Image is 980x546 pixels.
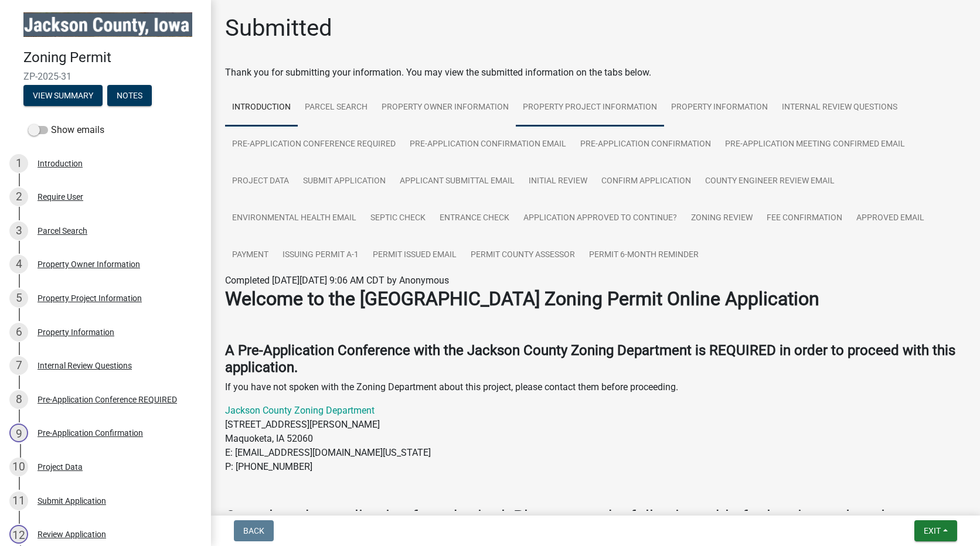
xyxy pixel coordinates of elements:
[38,260,140,268] div: Property Owner Information
[9,154,28,173] div: 1
[38,530,106,538] div: Review Application
[9,323,28,342] div: 6
[582,237,706,274] a: Permit 6-Month Reminder
[914,520,957,541] button: Exit
[393,163,522,200] a: Applicant Submittal Email
[298,89,375,127] a: Parcel Search
[23,12,192,37] img: Jackson County, Iowa
[38,227,87,235] div: Parcel Search
[9,221,28,240] div: 3
[924,526,941,535] span: Exit
[433,200,516,237] a: Entrance Check
[516,89,664,127] a: Property Project Information
[9,492,28,510] div: 11
[9,187,28,206] div: 2
[225,126,403,163] a: Pre-Application Conference REQUIRED
[464,237,582,274] a: Permit County Assessor
[775,89,904,127] a: Internal Review Questions
[664,89,775,127] a: Property Information
[38,294,142,302] div: Property Project Information
[225,380,966,394] p: If you have not spoken with the Zoning Department about this project, please contact them before ...
[38,497,106,505] div: Submit Application
[9,289,28,308] div: 5
[234,520,274,541] button: Back
[225,89,298,127] a: Introduction
[573,126,718,163] a: Pre-Application Confirmation
[9,525,28,544] div: 12
[23,85,103,106] button: View Summary
[363,200,433,237] a: Septic Check
[225,237,275,274] a: Payment
[28,123,104,137] label: Show emails
[275,237,366,274] a: Issuing Permit A-1
[516,200,684,237] a: Application Approved to Continue?
[375,89,516,127] a: Property Owner Information
[698,163,842,200] a: County Engineer Review Email
[760,200,849,237] a: Fee Confirmation
[38,193,83,201] div: Require User
[225,405,375,416] a: Jackson County Zoning Department
[9,356,28,375] div: 7
[403,126,573,163] a: Pre-Application Confirmation Email
[225,14,332,42] h1: Submitted
[9,255,28,274] div: 4
[23,71,188,82] span: ZP-2025-31
[38,429,143,437] div: Pre-Application Confirmation
[225,404,966,474] p: [STREET_ADDRESS][PERSON_NAME] Maquoketa, IA 52060 E: [EMAIL_ADDRESS][DOMAIN_NAME][US_STATE] P: [P...
[23,91,103,101] wm-modal-confirm: Summary
[849,200,931,237] a: Approved Email
[38,328,114,336] div: Property Information
[296,163,393,200] a: Submit Application
[38,361,132,370] div: Internal Review Questions
[9,458,28,476] div: 10
[225,288,819,310] strong: Welcome to the [GEOGRAPHIC_DATA] Zoning Permit Online Application
[225,66,966,80] div: Thank you for submitting your information. You may view the submitted information on the tabs below.
[243,526,264,535] span: Back
[718,126,912,163] a: Pre-Application Meeting Confirmed Email
[23,49,202,66] h4: Zoning Permit
[38,395,177,404] div: Pre-Application Conference REQUIRED
[225,507,966,546] h3: Complete the application for submittal. Please note the following table for lot size and yard req...
[38,463,83,471] div: Project Data
[522,163,594,200] a: Initial Review
[9,424,28,442] div: 9
[684,200,760,237] a: Zoning Review
[225,342,955,376] strong: A Pre-Application Conference with the Jackson County Zoning Department is REQUIRED in order to pr...
[594,163,698,200] a: Confirm Application
[225,275,449,286] span: Completed [DATE][DATE] 9:06 AM CDT by Anonymous
[225,200,363,237] a: Environmental Health Email
[107,85,152,106] button: Notes
[366,237,464,274] a: Permit Issued Email
[107,91,152,101] wm-modal-confirm: Notes
[9,390,28,409] div: 8
[225,163,296,200] a: Project Data
[38,159,83,168] div: Introduction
